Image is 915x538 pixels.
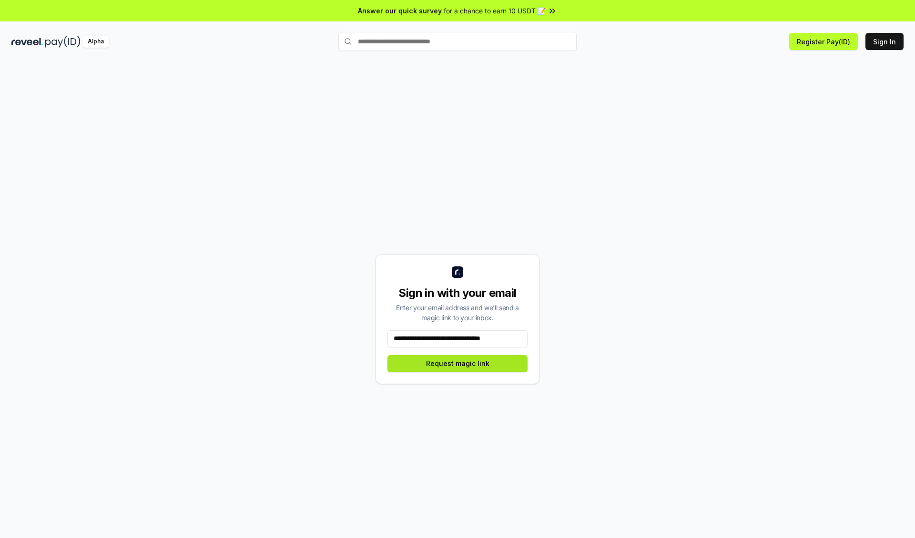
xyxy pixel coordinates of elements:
button: Request magic link [387,355,528,372]
span: for a chance to earn 10 USDT 📝 [444,6,546,16]
img: logo_small [452,266,463,278]
span: Answer our quick survey [358,6,442,16]
button: Register Pay(ID) [789,33,858,50]
img: reveel_dark [11,36,43,48]
div: Enter your email address and we’ll send a magic link to your inbox. [387,303,528,323]
img: pay_id [45,36,81,48]
div: Alpha [82,36,109,48]
button: Sign In [865,33,904,50]
div: Sign in with your email [387,285,528,301]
